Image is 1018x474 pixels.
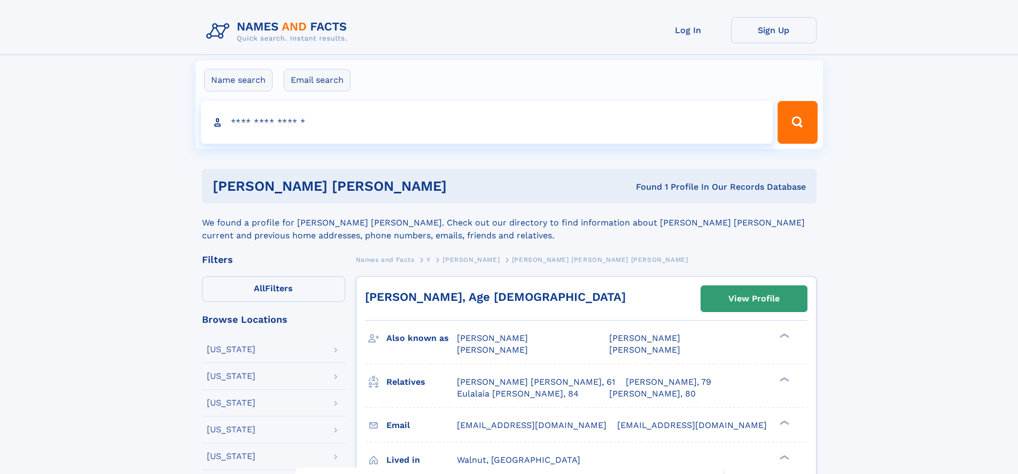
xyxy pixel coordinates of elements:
[386,329,457,347] h3: Also known as
[609,333,680,343] span: [PERSON_NAME]
[202,17,356,46] img: Logo Names and Facts
[207,425,255,434] div: [US_STATE]
[457,420,607,430] span: [EMAIL_ADDRESS][DOMAIN_NAME]
[457,376,615,388] a: [PERSON_NAME] [PERSON_NAME], 61
[541,181,806,193] div: Found 1 Profile In Our Records Database
[284,69,351,91] label: Email search
[213,180,541,193] h1: [PERSON_NAME] [PERSON_NAME]
[777,376,790,383] div: ❯
[426,253,431,266] a: Y
[609,388,696,400] a: [PERSON_NAME], 80
[201,101,773,144] input: search input
[731,17,817,43] a: Sign Up
[777,454,790,461] div: ❯
[701,286,807,312] a: View Profile
[202,204,817,242] div: We found a profile for [PERSON_NAME] [PERSON_NAME]. Check out our directory to find information a...
[202,255,345,265] div: Filters
[202,315,345,324] div: Browse Locations
[626,376,711,388] a: [PERSON_NAME], 79
[386,451,457,469] h3: Lived in
[254,283,265,293] span: All
[777,419,790,426] div: ❯
[204,69,273,91] label: Name search
[386,416,457,434] h3: Email
[207,345,255,354] div: [US_STATE]
[457,333,528,343] span: [PERSON_NAME]
[442,253,500,266] a: [PERSON_NAME]
[777,332,790,339] div: ❯
[646,17,731,43] a: Log In
[442,256,500,263] span: [PERSON_NAME]
[457,388,579,400] a: Eulalaia [PERSON_NAME], 84
[386,373,457,391] h3: Relatives
[457,455,580,465] span: Walnut, [GEOGRAPHIC_DATA]
[207,399,255,407] div: [US_STATE]
[617,420,767,430] span: [EMAIL_ADDRESS][DOMAIN_NAME]
[609,345,680,355] span: [PERSON_NAME]
[356,253,415,266] a: Names and Facts
[728,286,780,311] div: View Profile
[778,101,817,144] button: Search Button
[512,256,688,263] span: [PERSON_NAME] [PERSON_NAME] [PERSON_NAME]
[365,290,626,304] a: [PERSON_NAME], Age [DEMOGRAPHIC_DATA]
[207,452,255,461] div: [US_STATE]
[457,345,528,355] span: [PERSON_NAME]
[202,276,345,302] label: Filters
[426,256,431,263] span: Y
[207,372,255,380] div: [US_STATE]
